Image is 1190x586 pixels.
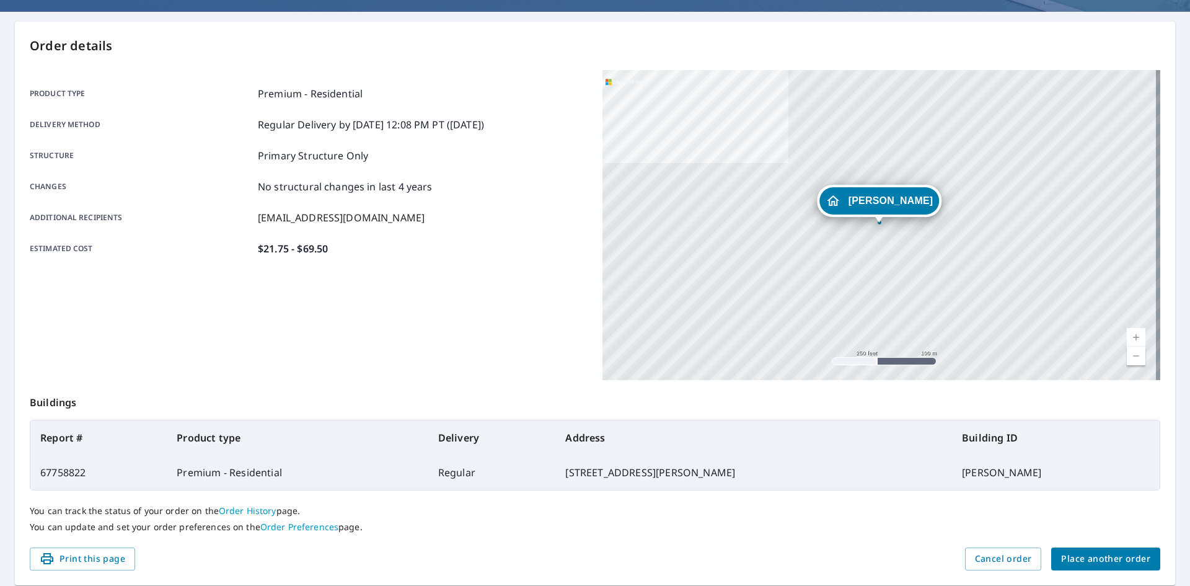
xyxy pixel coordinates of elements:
[167,420,428,455] th: Product type
[258,117,484,132] p: Regular Delivery by [DATE] 12:08 PM PT ([DATE])
[258,210,425,225] p: [EMAIL_ADDRESS][DOMAIN_NAME]
[817,185,941,223] div: Dropped pin, building MOHL, Residential property, 8514 29th St E Parrish, FL 34219
[1061,551,1150,567] span: Place another order
[30,179,253,194] p: Changes
[30,548,135,570] button: Print this page
[30,86,253,101] p: Product type
[30,37,1160,55] p: Order details
[258,241,328,256] p: $21.75 - $69.50
[258,148,368,163] p: Primary Structure Only
[848,196,933,205] span: [PERSON_NAME]
[952,420,1160,455] th: Building ID
[30,455,167,490] td: 67758822
[555,455,952,490] td: [STREET_ADDRESS][PERSON_NAME]
[555,420,952,455] th: Address
[30,117,253,132] p: Delivery method
[965,548,1042,570] button: Cancel order
[1127,347,1145,365] a: Current Level 17, Zoom Out
[30,241,253,256] p: Estimated cost
[258,86,363,101] p: Premium - Residential
[428,455,556,490] td: Regular
[30,210,253,225] p: Additional recipients
[1127,328,1145,347] a: Current Level 17, Zoom In
[975,551,1032,567] span: Cancel order
[30,522,1160,533] p: You can update and set your order preferences on the page.
[30,420,167,455] th: Report #
[952,455,1160,490] td: [PERSON_NAME]
[30,380,1160,420] p: Buildings
[30,505,1160,517] p: You can track the status of your order on the page.
[219,505,276,517] a: Order History
[260,521,338,533] a: Order Preferences
[428,420,556,455] th: Delivery
[258,179,433,194] p: No structural changes in last 4 years
[167,455,428,490] td: Premium - Residential
[30,148,253,163] p: Structure
[1051,548,1160,570] button: Place another order
[40,551,125,567] span: Print this page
